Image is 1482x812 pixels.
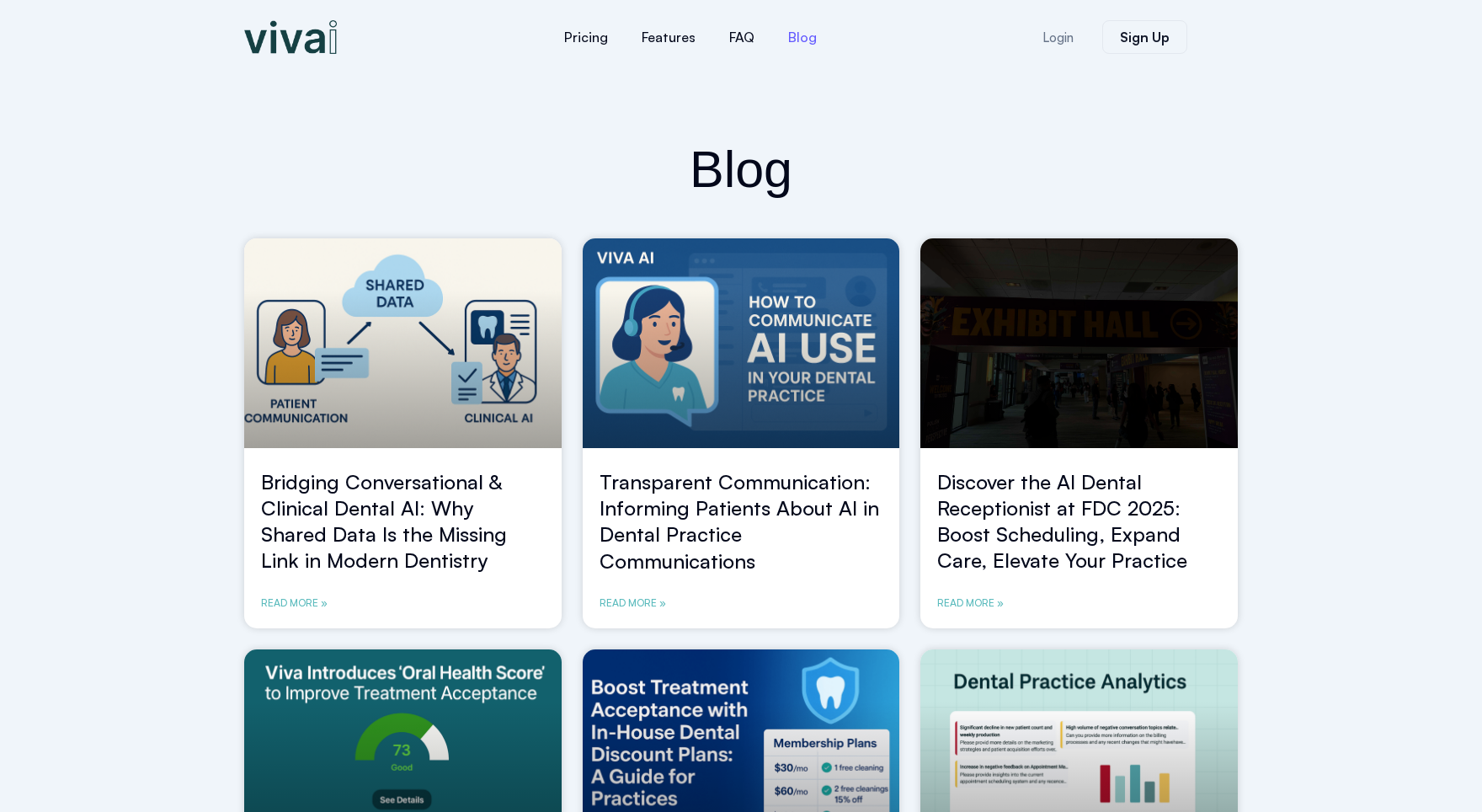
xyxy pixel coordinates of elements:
[446,17,935,57] nav: Menu
[937,595,1004,612] a: Read more about Discover the AI Dental Receptionist at FDC 2025: Boost Scheduling, Expand Care, E...
[600,469,879,574] a: Transparent Communication: Informing Patients About AI in Dental Practice Communications
[1042,31,1074,44] span: Login
[625,17,712,57] a: Features
[261,469,507,574] a: Bridging Conversational & Clinical Dental AI: Why Shared Data Is the Missing Link in Modern Denti...
[1022,21,1094,54] a: Login
[937,469,1187,574] a: Discover the AI Dental Receptionist at FDC 2025: Boost Scheduling, Expand Care, Elevate Your Prac...
[771,17,834,57] a: Blog
[712,17,771,57] a: FAQ
[1120,30,1170,44] span: Sign Up
[920,238,1238,448] a: FDC-2025-AI-Dental-Receptionist
[600,595,666,612] a: Read more about Transparent Communication: Informing Patients About AI in Dental Practice Communi...
[547,17,625,57] a: Pricing
[261,595,328,612] a: Read more about Bridging Conversational & Clinical Dental AI: Why Shared Data Is the Missing Link...
[244,136,1238,203] h2: Blog
[1102,20,1187,54] a: Sign Up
